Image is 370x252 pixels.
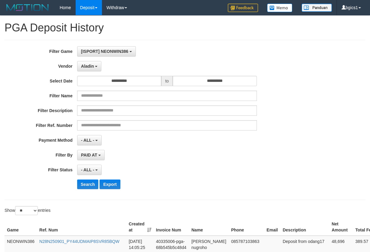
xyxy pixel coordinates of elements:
span: - ALL - [81,138,94,143]
img: panduan.png [302,4,332,12]
th: Game [5,218,37,236]
button: PAID AT [77,150,105,160]
span: Aladin [81,64,94,69]
span: [ISPORT] NEONWIN386 [81,49,128,54]
img: MOTION_logo.png [5,3,51,12]
span: to [161,76,173,86]
span: PAID AT [81,153,97,157]
img: Button%20Memo.svg [267,4,293,12]
span: - ALL - [81,167,94,172]
th: Net Amount [329,218,353,236]
th: Ref. Num [37,218,126,236]
button: Search [77,179,99,189]
select: Showentries [15,206,38,215]
button: - ALL - [77,165,102,175]
img: Feedback.jpg [228,4,258,12]
th: Description [280,218,329,236]
h1: PGA Deposit History [5,22,365,34]
button: Aladin [77,61,102,71]
button: Export [100,179,120,189]
th: Name [189,218,229,236]
th: Phone [229,218,264,236]
th: Email [264,218,280,236]
button: [ISPORT] NEONWIN386 [77,46,136,57]
th: Created at: activate to sort column ascending [126,218,153,236]
th: Invoice Num [154,218,189,236]
button: - ALL - [77,135,102,145]
label: Show entries [5,206,51,215]
a: N28N250901_PY44UDMAIP8SVR85BQW [39,239,120,244]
